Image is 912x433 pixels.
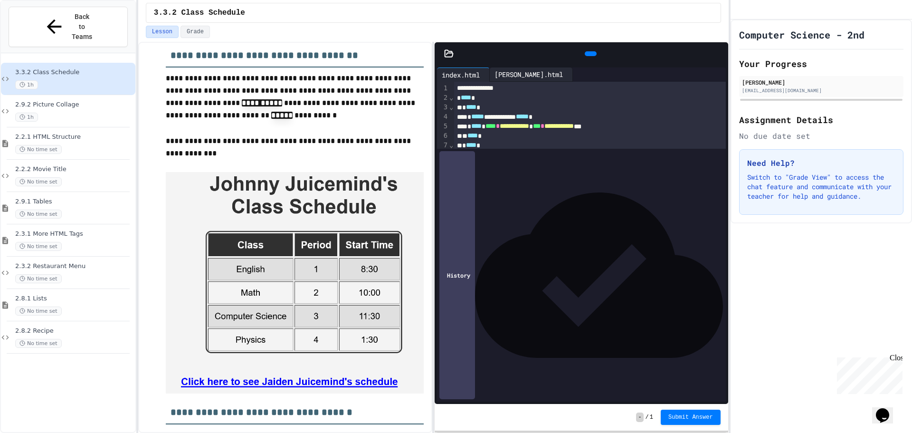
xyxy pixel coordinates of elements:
span: 2.9.2 Picture Collage [15,101,133,109]
div: [PERSON_NAME] [742,78,901,87]
span: 2.8.1 Lists [15,295,133,303]
p: Switch to "Grade View" to access the chat feature and communicate with your teacher for help and ... [747,173,895,201]
span: 2.8.2 Recipe [15,327,133,335]
span: No time set [15,145,62,154]
div: Chat with us now!Close [4,4,66,60]
span: 1h [15,80,38,89]
span: Submit Answer [668,414,713,421]
div: 2 [437,93,449,103]
div: index.html [437,67,490,82]
span: No time set [15,242,62,251]
span: No time set [15,274,62,283]
button: Submit Answer [661,410,721,425]
h1: Computer Science - 2nd [739,28,864,41]
span: 3.3.2 Class Schedule [154,7,245,19]
button: Lesson [146,26,179,38]
button: Back to Teams [9,7,128,47]
h2: Your Progress [739,57,903,70]
span: No time set [15,210,62,219]
span: No time set [15,339,62,348]
h2: Assignment Details [739,113,903,126]
span: 1 [650,414,653,421]
span: 2.9.1 Tables [15,198,133,206]
span: Fold line [449,141,454,149]
span: 2.3.2 Restaurant Menu [15,262,133,270]
div: 3 [437,103,449,112]
span: 2.2.1 HTML Structure [15,133,133,141]
span: Fold line [449,103,454,111]
div: History [439,151,475,399]
div: 7 [437,141,449,150]
span: 2.3.1 More HTML Tags [15,230,133,238]
div: 1 [437,84,449,93]
h3: Need Help? [747,157,895,169]
span: 2.2.2 Movie Title [15,165,133,173]
div: [EMAIL_ADDRESS][DOMAIN_NAME] [742,87,901,94]
span: Back to Teams [71,12,93,42]
span: No time set [15,177,62,186]
button: Grade [180,26,210,38]
span: Fold line [449,94,454,101]
iframe: chat widget [872,395,902,423]
div: [PERSON_NAME].html [490,69,568,79]
div: 5 [437,122,449,131]
div: index.html [437,70,484,80]
span: / [646,414,649,421]
div: 6 [437,131,449,141]
div: [PERSON_NAME].html [490,67,573,82]
div: 4 [437,112,449,122]
span: 1h [15,113,38,122]
span: - [636,413,643,422]
div: No due date set [739,130,903,142]
span: 3.3.2 Class Schedule [15,68,133,77]
iframe: chat widget [833,354,902,394]
span: No time set [15,307,62,316]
